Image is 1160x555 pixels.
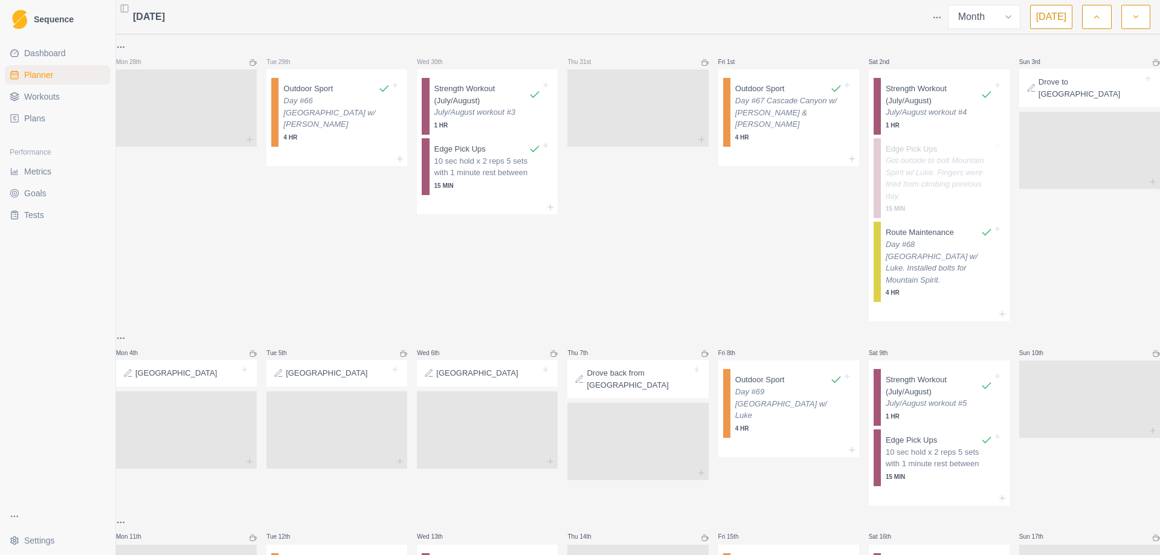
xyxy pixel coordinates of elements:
[24,47,66,59] span: Dashboard
[34,15,74,24] span: Sequence
[735,133,842,142] p: 4 HR
[1019,348,1055,358] p: Sun 10th
[5,5,111,34] a: LogoSequence
[886,446,993,470] p: 10 sec hold x 2 reps 5 sets with 1 minute rest between
[417,57,453,66] p: Wed 30th
[24,187,47,199] span: Goals
[434,181,541,190] p: 15 MIN
[1019,532,1055,541] p: Sun 17th
[567,348,604,358] p: Thu 7th
[283,83,333,95] p: Outdoor Sport
[869,532,905,541] p: Sat 16th
[1019,69,1160,107] div: Drove to [GEOGRAPHIC_DATA]
[886,83,981,106] p: Strength Workout (July/August)
[266,360,407,387] div: [GEOGRAPHIC_DATA]
[874,78,1005,135] div: Strength Workout (July/August)July/August workout #41 HR
[5,531,111,550] button: Settings
[886,121,993,130] p: 1 HR
[718,348,755,358] p: Fri 8th
[886,106,993,118] p: July/August workout #4
[886,472,993,481] p: 15 MIN
[5,43,111,63] a: Dashboard
[5,184,111,203] a: Goals
[5,162,111,181] a: Metrics
[723,78,854,147] div: Outdoor SportDay #67 Cascade Canyon w/ [PERSON_NAME] & [PERSON_NAME]4 HR
[422,78,553,135] div: Strength Workout (July/August)July/August workout #31 HR
[286,367,367,379] p: [GEOGRAPHIC_DATA]
[735,386,842,422] p: Day #69 [GEOGRAPHIC_DATA] w/ Luke
[5,109,111,128] a: Plans
[718,57,755,66] p: Fri 1st
[874,222,1005,302] div: Route MaintenanceDay #68 [GEOGRAPHIC_DATA] w/ Luke. Installed bolts for Mountain Spirit.4 HR
[869,57,905,66] p: Sat 2nd
[869,348,905,358] p: Sat 9th
[24,112,45,124] span: Plans
[735,424,842,433] p: 4 HR
[735,374,785,386] p: Outdoor Sport
[718,532,755,541] p: Fri 15th
[735,83,785,95] p: Outdoor Sport
[886,239,993,286] p: Day #68 [GEOGRAPHIC_DATA] w/ Luke. Installed bolts for Mountain Spirit.
[283,95,390,130] p: Day #66 [GEOGRAPHIC_DATA] w/ [PERSON_NAME]
[567,57,604,66] p: Thu 31st
[266,532,303,541] p: Tue 12th
[723,369,854,438] div: Outdoor SportDay #69 [GEOGRAPHIC_DATA] w/ Luke4 HR
[886,397,993,409] p: July/August workout #5
[271,78,402,147] div: Outdoor SportDay #66 [GEOGRAPHIC_DATA] w/ [PERSON_NAME]4 HR
[434,106,541,118] p: July/August workout #3
[587,367,691,391] p: Drove back from [GEOGRAPHIC_DATA]
[116,348,152,358] p: Mon 4th
[886,226,954,239] p: Route Maintenance
[5,143,111,162] div: Performance
[116,57,152,66] p: Mon 28th
[422,138,553,195] div: Edge Pick Ups10 sec hold x 2 reps 5 sets with 1 minute rest between15 MIN
[266,348,303,358] p: Tue 5th
[417,360,558,387] div: [GEOGRAPHIC_DATA]
[5,65,111,85] a: Planner
[1019,57,1055,66] p: Sun 3rd
[886,288,993,297] p: 4 HR
[133,10,165,24] span: [DATE]
[886,434,937,446] p: Edge Pick Ups
[886,412,993,421] p: 1 HR
[12,10,27,30] img: Logo
[116,360,257,387] div: [GEOGRAPHIC_DATA]
[24,91,60,103] span: Workouts
[24,69,53,81] span: Planner
[434,121,541,130] p: 1 HR
[5,87,111,106] a: Workouts
[266,57,303,66] p: Tue 29th
[886,155,993,202] p: Got outside to bolt Mountain Spirit w/ Luke. Fingers were tired from climbing previous day.
[135,367,217,379] p: [GEOGRAPHIC_DATA]
[436,367,518,379] p: [GEOGRAPHIC_DATA]
[116,532,152,541] p: Mon 11th
[417,348,453,358] p: Wed 6th
[886,374,981,397] p: Strength Workout (July/August)
[283,133,390,142] p: 4 HR
[567,532,604,541] p: Thu 14th
[735,95,842,130] p: Day #67 Cascade Canyon w/ [PERSON_NAME] & [PERSON_NAME]
[1039,76,1143,100] p: Drove to [GEOGRAPHIC_DATA]
[886,143,937,155] p: Edge Pick Ups
[24,209,44,221] span: Tests
[417,532,453,541] p: Wed 13th
[24,165,51,178] span: Metrics
[5,205,111,225] a: Tests
[434,83,529,106] p: Strength Workout (July/August)
[434,143,486,155] p: Edge Pick Ups
[874,429,1005,486] div: Edge Pick Ups10 sec hold x 2 reps 5 sets with 1 minute rest between15 MIN
[434,155,541,179] p: 10 sec hold x 2 reps 5 sets with 1 minute rest between
[874,138,1005,219] div: Edge Pick UpsGot outside to bolt Mountain Spirit w/ Luke. Fingers were tired from climbing previo...
[567,360,708,398] div: Drove back from [GEOGRAPHIC_DATA]
[1030,5,1072,29] button: [DATE]
[874,369,1005,426] div: Strength Workout (July/August)July/August workout #51 HR
[886,204,993,213] p: 15 MIN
